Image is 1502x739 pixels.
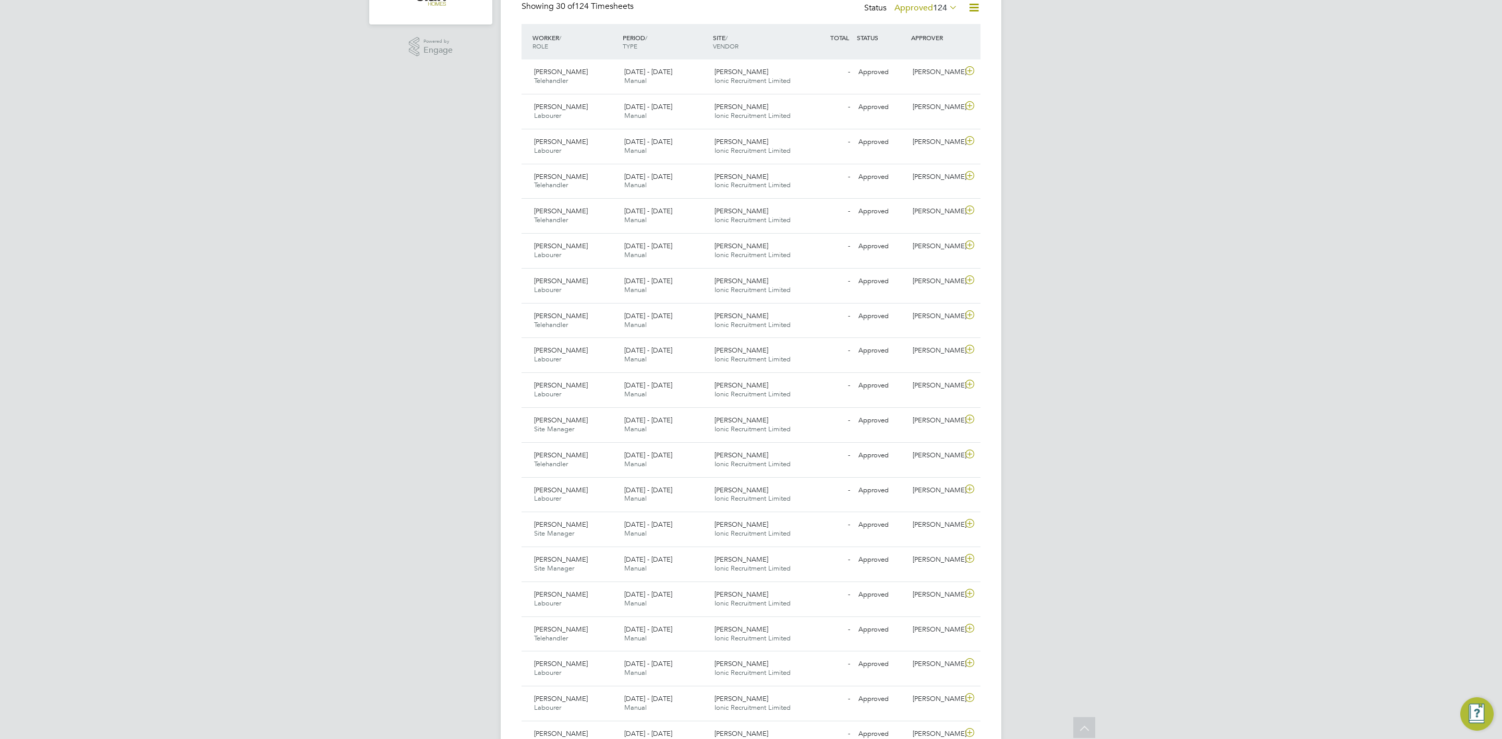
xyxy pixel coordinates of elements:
span: [PERSON_NAME] [534,346,588,355]
span: [DATE] - [DATE] [624,207,672,215]
div: [PERSON_NAME] [909,516,963,534]
div: - [800,586,854,603]
div: [PERSON_NAME] [909,99,963,116]
div: [PERSON_NAME] [909,134,963,151]
div: Approved [854,203,909,220]
span: Manual [624,111,647,120]
div: [PERSON_NAME] [909,377,963,394]
div: Approved [854,342,909,359]
span: [PERSON_NAME] [534,520,588,529]
div: Approved [854,99,909,116]
span: [PERSON_NAME] [714,346,768,355]
div: Approved [854,621,909,638]
span: Manual [624,355,647,364]
div: - [800,273,854,290]
span: Manual [624,529,647,538]
div: - [800,342,854,359]
span: [DATE] - [DATE] [624,486,672,494]
div: Approved [854,273,909,290]
div: [PERSON_NAME] [909,412,963,429]
span: [PERSON_NAME] [714,486,768,494]
span: [PERSON_NAME] [534,172,588,181]
span: Powered by [423,37,453,46]
span: Ionic Recruitment Limited [714,703,791,712]
div: - [800,238,854,255]
div: Showing [522,1,636,12]
div: [PERSON_NAME] [909,273,963,290]
div: - [800,412,854,429]
div: Approved [854,377,909,394]
div: Approved [854,412,909,429]
span: [DATE] - [DATE] [624,311,672,320]
span: Manual [624,668,647,677]
div: - [800,64,854,81]
div: - [800,447,854,464]
span: [DATE] - [DATE] [624,729,672,738]
span: Manual [624,459,647,468]
span: [DATE] - [DATE] [624,67,672,76]
span: [PERSON_NAME] [534,137,588,146]
span: Telehandler [534,634,568,643]
div: [PERSON_NAME] [909,342,963,359]
span: [PERSON_NAME] [714,67,768,76]
span: [PERSON_NAME] [534,311,588,320]
span: 30 of [556,1,575,11]
span: TYPE [623,42,637,50]
span: [PERSON_NAME] [714,381,768,390]
span: Manual [624,390,647,398]
span: / [645,33,647,42]
span: [PERSON_NAME] [534,241,588,250]
button: Engage Resource Center [1460,697,1494,731]
span: [PERSON_NAME] [534,486,588,494]
div: APPROVER [909,28,963,47]
span: Ionic Recruitment Limited [714,668,791,677]
span: Ionic Recruitment Limited [714,111,791,120]
div: Approved [854,690,909,708]
span: Site Manager [534,564,574,573]
span: [DATE] - [DATE] [624,590,672,599]
div: - [800,99,854,116]
span: VENDOR [713,42,738,50]
span: [DATE] - [DATE] [624,241,672,250]
span: [PERSON_NAME] [534,590,588,599]
div: [PERSON_NAME] [909,203,963,220]
span: Labourer [534,390,561,398]
div: Approved [854,308,909,325]
div: PERIOD [620,28,710,55]
div: Status [864,1,960,16]
span: Ionic Recruitment Limited [714,76,791,85]
span: [PERSON_NAME] [714,694,768,703]
div: - [800,656,854,673]
div: [PERSON_NAME] [909,690,963,708]
span: Manual [624,285,647,294]
span: [PERSON_NAME] [714,137,768,146]
span: Manual [624,564,647,573]
div: [PERSON_NAME] [909,238,963,255]
span: [PERSON_NAME] [714,172,768,181]
span: [PERSON_NAME] [534,276,588,285]
span: Ionic Recruitment Limited [714,599,791,608]
a: Powered byEngage [409,37,453,57]
span: Site Manager [534,425,574,433]
div: - [800,482,854,499]
div: - [800,690,854,708]
div: - [800,308,854,325]
span: [DATE] - [DATE] [624,381,672,390]
div: [PERSON_NAME] [909,308,963,325]
div: Approved [854,656,909,673]
span: [DATE] - [DATE] [624,416,672,425]
div: WORKER [530,28,620,55]
span: [PERSON_NAME] [714,241,768,250]
span: Manual [624,146,647,155]
div: - [800,134,854,151]
div: [PERSON_NAME] [909,551,963,568]
span: Labourer [534,494,561,503]
span: [PERSON_NAME] [714,311,768,320]
span: Telehandler [534,459,568,468]
span: Manual [624,180,647,189]
span: [DATE] - [DATE] [624,276,672,285]
span: [PERSON_NAME] [534,67,588,76]
span: Telehandler [534,180,568,189]
span: 124 [933,3,947,13]
div: [PERSON_NAME] [909,621,963,638]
